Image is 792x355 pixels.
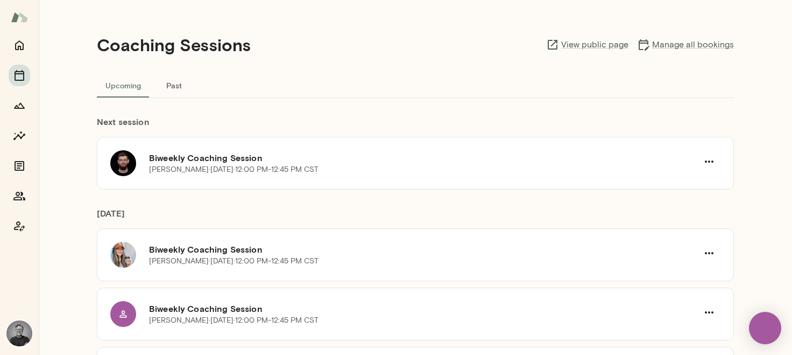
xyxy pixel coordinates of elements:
button: Past [150,72,198,98]
a: View public page [546,38,628,51]
h6: Biweekly Coaching Session [149,243,698,256]
button: Insights [9,125,30,147]
div: basic tabs example [97,72,734,98]
button: Upcoming [97,72,150,98]
h6: Next session [97,115,734,137]
button: Growth Plan [9,95,30,116]
p: [PERSON_NAME] · [DATE] · 12:00 PM-12:45 PM CST [149,315,319,326]
button: Members [9,185,30,207]
h6: [DATE] [97,207,734,228]
button: Sessions [9,65,30,86]
img: Dane Howard [6,321,32,346]
button: Home [9,34,30,56]
p: [PERSON_NAME] · [DATE] · 12:00 PM-12:45 PM CST [149,256,319,267]
button: Coach app [9,215,30,237]
h4: Coaching Sessions [97,34,251,55]
img: Mento [11,7,28,27]
p: [PERSON_NAME] · [DATE] · 12:00 PM-12:45 PM CST [149,164,319,175]
a: Manage all bookings [637,38,734,51]
h6: Biweekly Coaching Session [149,151,698,164]
button: Documents [9,155,30,177]
h6: Biweekly Coaching Session [149,302,698,315]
